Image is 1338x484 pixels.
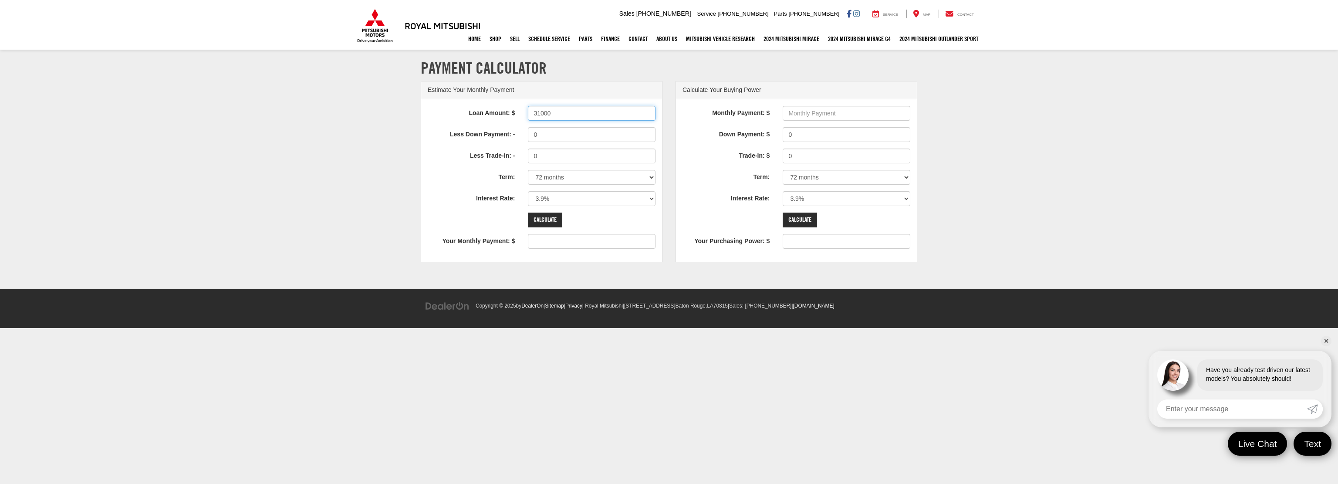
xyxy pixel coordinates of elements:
[676,106,776,118] label: Monthly Payment: $
[676,127,776,139] label: Down Payment: $
[759,28,824,50] a: 2024 Mitsubishi Mirage
[745,303,791,309] span: [PHONE_NUMBER]
[793,303,835,309] a: [DOMAIN_NAME]
[676,303,707,309] span: Baton Rouge,
[697,10,716,17] span: Service
[957,13,974,17] span: Contact
[421,106,521,118] label: Loan Amount: $
[506,28,524,50] a: Sell
[565,303,582,309] a: Privacy
[866,10,905,18] a: Service
[421,127,521,139] label: Less Down Payment: -
[485,28,506,50] a: Shop
[1157,359,1189,391] img: Agent profile photo
[783,106,910,121] input: Monthly Payment
[783,127,910,142] input: Down Payment
[707,303,713,309] span: LA
[623,303,728,309] span: |
[774,10,787,17] span: Parts
[545,303,564,309] a: Sitemap
[624,303,676,309] span: [STREET_ADDRESS]
[516,303,544,309] span: by
[582,303,623,309] span: | Royal Mitsubishi
[1300,438,1325,450] span: Text
[676,149,776,160] label: Trade-In: $
[853,10,860,17] a: Instagram: Click to visit our Instagram page
[682,28,759,50] a: Mitsubishi Vehicle Research
[464,28,485,50] a: Home
[544,303,564,309] span: |
[728,303,792,309] span: |
[528,106,655,121] input: Loan Amount
[791,303,834,309] span: |
[624,28,652,50] a: Contact
[636,10,691,17] span: [PHONE_NUMBER]
[729,303,743,309] span: Sales:
[521,303,544,309] a: DealerOn Home Page
[421,81,662,99] div: Estimate Your Monthly Payment
[421,191,521,203] label: Interest Rate:
[676,81,917,99] div: Calculate Your Buying Power
[421,234,521,246] label: Your Monthly Payment: $
[528,213,562,227] input: Calculate
[824,28,895,50] a: 2024 Mitsubishi Mirage G4
[847,10,851,17] a: Facebook: Click to visit our Facebook page
[718,10,769,17] span: [PHONE_NUMBER]
[421,149,521,160] label: Less Trade-In: -
[939,10,980,18] a: Contact
[1307,399,1323,419] a: Submit
[421,59,917,77] h1: Payment Calculator
[574,28,597,50] a: Parts: Opens in a new tab
[883,13,898,17] span: Service
[421,170,521,182] label: Term:
[425,301,470,311] img: DealerOn
[619,10,635,17] span: Sales
[476,303,516,309] span: Copyright © 2025
[564,303,582,309] span: |
[906,10,937,18] a: Map
[355,9,395,43] img: Mitsubishi
[923,13,930,17] span: Map
[1157,399,1307,419] input: Enter your message
[425,302,470,309] a: DealerOn
[895,28,983,50] a: 2024 Mitsubishi Outlander SPORT
[788,10,839,17] span: [PHONE_NUMBER]
[405,21,481,30] h3: Royal Mitsubishi
[676,234,776,246] label: Your Purchasing Power: $
[597,28,624,50] a: Finance
[676,170,776,182] label: Term:
[783,213,817,227] input: Calculate
[1228,432,1287,456] a: Live Chat
[1234,438,1281,450] span: Live Chat
[1197,359,1323,391] div: Have you already test driven our latest models? You absolutely should!
[713,303,728,309] span: 70815
[1294,432,1331,456] a: Text
[524,28,574,50] a: Schedule Service: Opens in a new tab
[652,28,682,50] a: About Us
[676,191,776,203] label: Interest Rate:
